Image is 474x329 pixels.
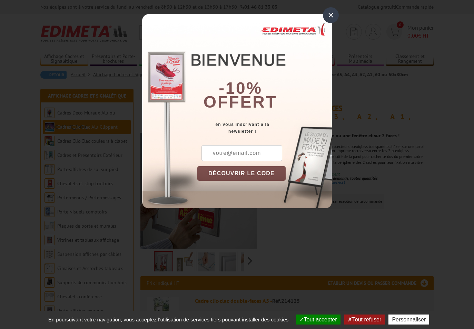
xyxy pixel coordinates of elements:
button: Personnaliser (fenêtre modale) [388,315,429,325]
b: -10% [219,79,262,97]
span: En poursuivant votre navigation, vous acceptez l'utilisation de services tiers pouvant installer ... [45,317,292,322]
input: votre@email.com [201,145,282,161]
button: DÉCOUVRIR LE CODE [197,166,286,181]
font: offert [204,93,277,111]
button: Tout refuser [344,315,385,325]
button: Tout accepter [296,315,340,325]
div: en vous inscrivant à la newsletter ! [197,121,332,135]
div: × [323,7,339,23]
